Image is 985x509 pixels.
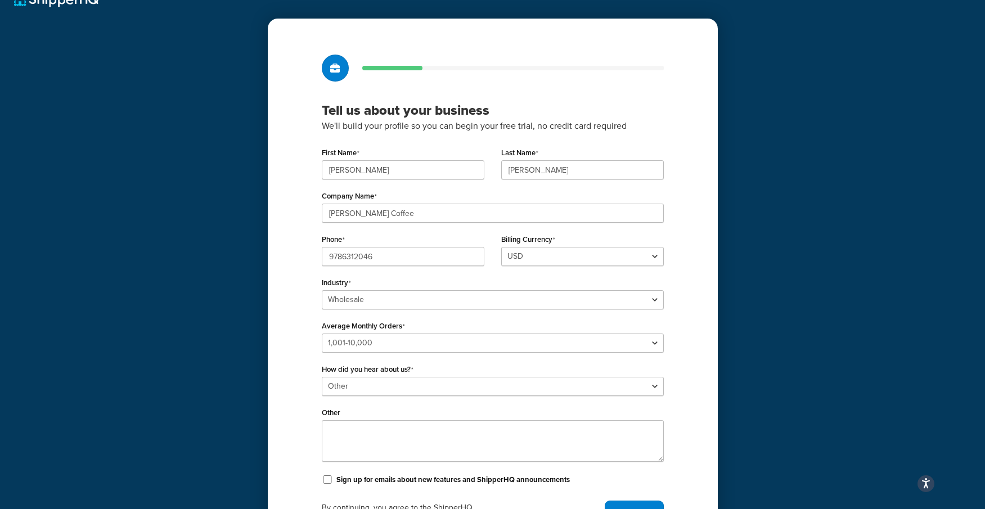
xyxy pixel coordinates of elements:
p: We'll build your profile so you can begin your free trial, no credit card required [322,119,664,133]
label: Other [322,408,340,417]
label: Billing Currency [501,235,555,244]
label: Sign up for emails about new features and ShipperHQ announcements [336,475,570,485]
label: First Name [322,148,359,157]
label: Industry [322,278,351,287]
label: How did you hear about us? [322,365,413,374]
label: Phone [322,235,345,244]
label: Last Name [501,148,538,157]
h3: Tell us about your business [322,102,664,119]
label: Average Monthly Orders [322,322,405,331]
label: Company Name [322,192,377,201]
